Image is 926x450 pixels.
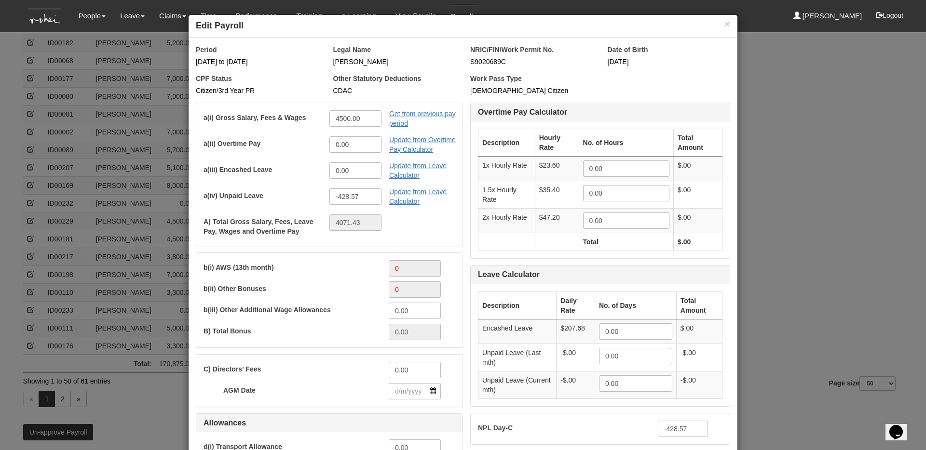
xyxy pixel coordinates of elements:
div: Citizen/3rd Year PR [196,86,319,95]
label: a(ii) Overtime Pay [204,139,322,148]
td: $207.68 [557,319,595,344]
td: -$.00 [557,344,595,371]
label: b(ii) Other Bonuses [204,284,381,293]
label: Legal Name [333,45,371,54]
div: CDAC [333,86,456,95]
h5: Allowances [204,419,455,427]
iframe: chat widget [885,411,916,440]
th: $.00 [674,233,722,251]
th: No. of Hours [579,129,674,157]
td: 2x Hourly Rate [478,209,535,233]
th: No. of Days [595,291,676,319]
a: Get from previous pay period [389,106,466,132]
h5: Overtime Pay Calculator [478,108,722,117]
a: Update from Leave Calculator [389,158,466,184]
label: a(iv) Unpaid Leave [204,191,322,200]
td: 1.5x Hourly Rate [478,181,535,209]
a: Update from Leave Calculator [389,184,466,210]
td: $23.60 [535,157,579,181]
th: Total [579,233,674,251]
label: C) Directors' Fees [204,364,381,374]
td: $35.40 [535,181,579,209]
div: [PERSON_NAME] [333,57,456,66]
td: Encashed Leave [478,319,557,344]
label: AGM Date [223,385,381,395]
label: b(iii) Other Additional Wage Allowances [204,305,381,315]
label: CPF Status [196,74,232,83]
td: $.00 [674,209,722,233]
label: Work Pass Type [470,74,522,83]
label: B) Total Bonus [204,326,381,336]
div: [DATE] [608,57,731,66]
th: Description [478,291,557,319]
th: Description [478,129,535,157]
a: Update from Overtime Pay Calculator [389,132,466,158]
td: -$.00 [557,371,595,398]
div: [DEMOGRAPHIC_DATA] Citizen [470,86,593,95]
label: b(i) AWS (13th month) [204,263,381,272]
td: $47.20 [535,209,579,233]
td: $.00 [674,157,722,181]
label: NRIC/FIN/Work Permit No. [470,45,554,54]
label: Other Statutory Deductions [333,74,422,83]
button: × [724,19,730,29]
th: Total Amount [676,291,722,319]
label: NPL Day-C [478,423,651,433]
td: -$.00 [676,371,722,398]
h5: Leave Calculator [478,270,722,279]
td: 1x Hourly Rate [478,157,535,181]
label: Period [196,45,217,54]
th: Daily Rate [557,291,595,319]
div: [DATE] to [DATE] [196,57,319,66]
td: $.00 [676,319,722,344]
b: Edit Payroll [196,21,244,30]
td: $.00 [674,181,722,209]
label: a(iii) Encashed Leave [204,165,322,174]
label: A) Total Gross Salary, Fees, Leave Pay, Wages and Overtime Pay [204,217,322,236]
th: Hourly Rate [535,129,579,157]
th: Total Amount [674,129,722,157]
label: Date of Birth [608,45,648,54]
td: -$.00 [676,344,722,371]
input: d/m/yyyy [389,383,441,399]
td: Unpaid Leave (Last mth) [478,344,557,371]
label: a(i) Gross Salary, Fees & Wages [204,113,322,122]
td: Unpaid Leave (Current mth) [478,371,557,398]
div: S9020689C [470,57,593,66]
